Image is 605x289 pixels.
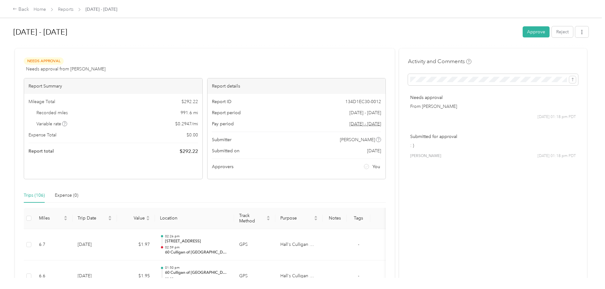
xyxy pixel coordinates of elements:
[108,215,112,219] span: caret-up
[181,98,198,105] span: $ 292.22
[165,245,229,250] p: 02:59 pm
[24,57,64,65] span: Needs Approval
[340,136,375,143] span: [PERSON_NAME]
[146,215,150,219] span: caret-up
[117,208,155,229] th: Value
[108,218,112,221] span: caret-down
[39,215,62,221] span: Miles
[570,253,605,289] iframe: Everlance-gr Chat Button Frame
[212,136,232,143] span: Submitter
[117,229,155,261] td: $1.97
[13,24,518,40] h1: Sep 1 - 30, 2025
[266,218,270,221] span: caret-down
[410,153,441,159] span: [PERSON_NAME]
[36,121,67,127] span: Variable rate
[36,109,68,116] span: Recorded miles
[122,215,145,221] span: Value
[165,239,229,244] p: [STREET_ADDRESS]
[212,109,241,116] span: Report period
[165,270,229,276] p: 60 Culligan of [GEOGRAPHIC_DATA]
[212,148,239,154] span: Submitted on
[165,250,229,255] p: 60 Culligan of [GEOGRAPHIC_DATA]
[538,114,576,120] span: [DATE] 01:18 pm PDT
[34,208,73,229] th: Miles
[410,133,576,140] p: Submitted for approval
[275,229,323,261] td: Hall's Culligan Water
[314,215,318,219] span: caret-up
[34,229,73,261] td: 6.7
[347,208,370,229] th: Tags
[155,208,234,229] th: Location
[207,78,386,94] div: Report details
[367,148,381,154] span: [DATE]
[58,7,73,12] a: Reports
[349,109,381,116] span: [DATE] - [DATE]
[64,215,67,219] span: caret-up
[24,78,202,94] div: Report Summary
[234,229,275,261] td: GPS
[410,142,576,149] p: : )
[280,215,313,221] span: Purpose
[358,273,359,279] span: -
[234,208,275,229] th: Track Method
[410,103,576,110] p: From [PERSON_NAME]
[29,132,56,138] span: Expense Total
[358,242,359,247] span: -
[212,163,233,170] span: Approvers
[26,66,105,72] span: Needs approval from [PERSON_NAME]
[24,192,45,199] div: Trips (106)
[34,7,46,12] a: Home
[187,132,198,138] span: $ 0.00
[212,121,234,127] span: Pay period
[78,215,107,221] span: Trip Date
[165,266,229,270] p: 01:50 pm
[275,208,323,229] th: Purpose
[538,153,576,159] span: [DATE] 01:18 pm PDT
[165,234,229,239] p: 02:26 pm
[408,57,471,65] h4: Activity and Comments
[323,208,347,229] th: Notes
[181,109,198,116] span: 991.6 mi
[29,148,54,154] span: Report total
[212,98,232,105] span: Report ID
[73,229,117,261] td: [DATE]
[146,218,150,221] span: caret-down
[29,98,55,105] span: Mileage Total
[345,98,381,105] span: 134D1EC30-0012
[64,218,67,221] span: caret-down
[523,26,550,37] button: Approve
[73,208,117,229] th: Trip Date
[86,6,117,13] span: [DATE] - [DATE]
[373,163,380,170] span: You
[165,277,229,281] p: 02:00 pm
[314,218,318,221] span: caret-down
[410,94,576,101] p: Needs approval
[180,148,198,155] span: $ 292.22
[239,213,265,224] span: Track Method
[266,215,270,219] span: caret-up
[349,121,381,127] span: Go to pay period
[13,6,29,13] div: Back
[175,121,198,127] span: $ 0.2947 / mi
[55,192,78,199] div: Expense (0)
[552,26,573,37] button: Reject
